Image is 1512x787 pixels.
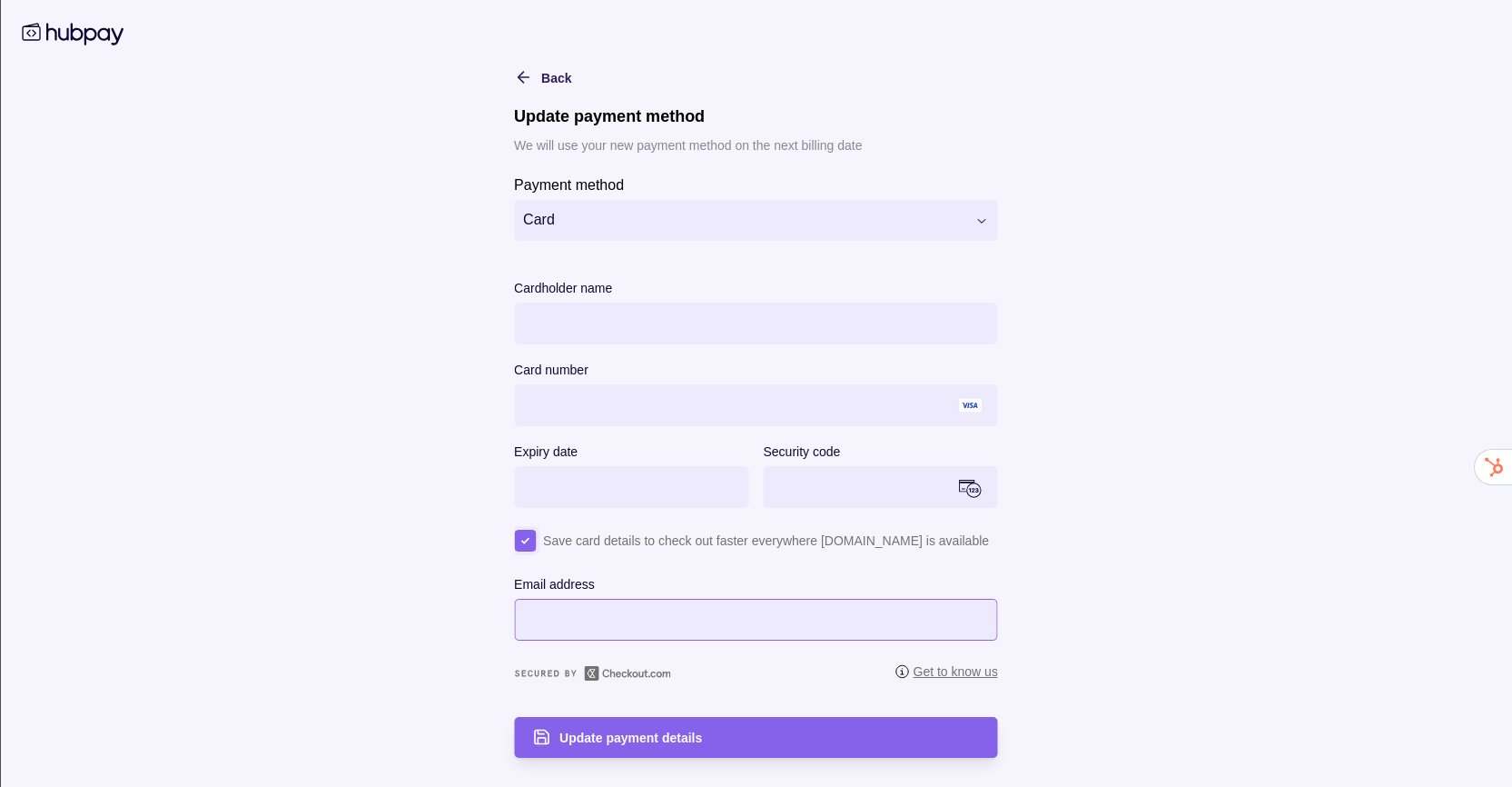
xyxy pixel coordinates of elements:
span: Save card details to check out faster everywhere [DOMAIN_NAME] is available [543,530,989,552]
button: Update payment details [514,717,998,758]
label: Card number [514,359,588,381]
label: Payment method [514,174,624,195]
div: Save card details to check out faster everywhere [DOMAIN_NAME] is available [514,563,998,652]
span: Get to know us [895,662,998,681]
button: Save card details to check out faster everywhere [DOMAIN_NAME] is available [514,530,998,563]
iframe: To enrich screen reader interactions, please activate Accessibility in Grammarly extension settings [765,467,959,507]
button: Get to know us [895,662,998,686]
label: Expiry date [514,441,578,463]
label: Cardholder name [514,277,612,299]
span: Update payment details [559,731,702,745]
label: Email address [514,573,998,595]
span: Back [541,71,571,85]
label: Security code [764,441,841,463]
iframe: To enrich screen reader interactions, please activate Accessibility in Grammarly extension settings [515,304,997,344]
button: Back [514,66,571,88]
p: Payment method [514,177,624,193]
p: We will use your new payment method on the next billing date [514,135,998,155]
h1: Update payment method [514,106,998,126]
